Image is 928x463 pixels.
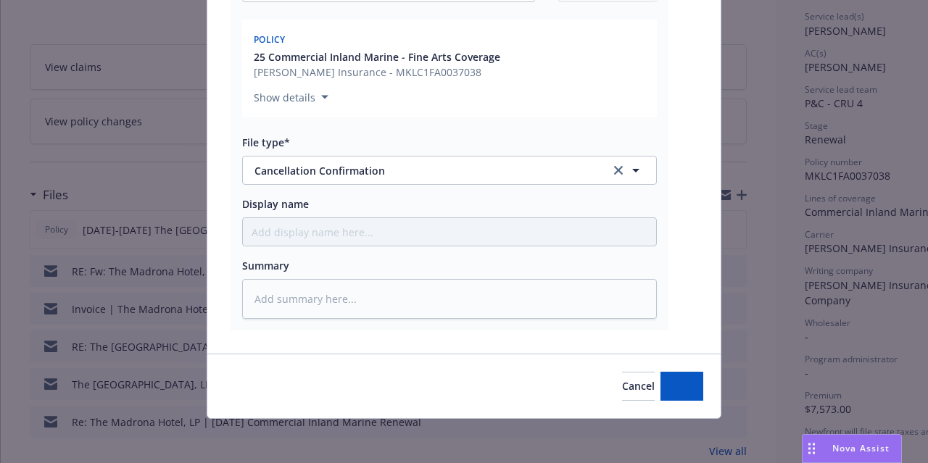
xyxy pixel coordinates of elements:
[660,379,703,393] span: Add files
[803,435,821,462] div: Drag to move
[622,372,655,401] button: Cancel
[242,259,289,272] span: Summary
[622,379,655,393] span: Cancel
[242,197,309,211] span: Display name
[243,218,656,246] input: Add display name here...
[660,372,703,401] button: Add files
[832,442,890,454] span: Nova Assist
[802,434,902,463] button: Nova Assist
